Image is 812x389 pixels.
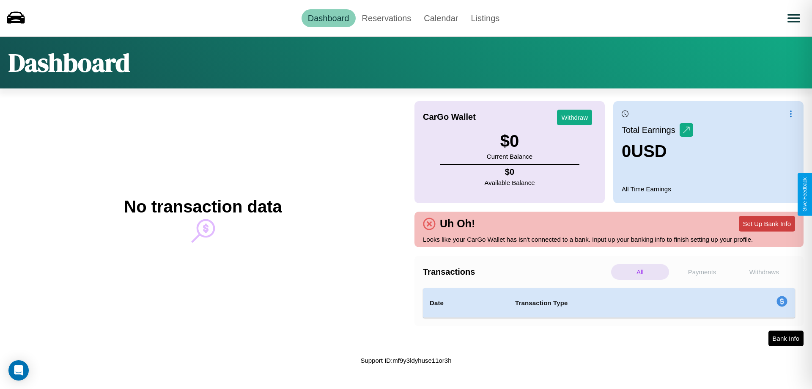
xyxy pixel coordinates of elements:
[622,142,693,161] h3: 0 USD
[673,264,731,280] p: Payments
[485,177,535,188] p: Available Balance
[557,110,592,125] button: Withdraw
[515,298,707,308] h4: Transaction Type
[622,183,795,195] p: All Time Earnings
[485,167,535,177] h4: $ 0
[417,9,464,27] a: Calendar
[8,360,29,381] div: Open Intercom Messenger
[802,177,808,212] div: Give Feedback
[611,264,669,280] p: All
[487,132,532,151] h3: $ 0
[124,197,282,216] h2: No transaction data
[735,264,793,280] p: Withdraws
[423,112,476,122] h4: CarGo Wallet
[622,122,680,138] p: Total Earnings
[768,331,804,346] button: Bank Info
[423,234,795,245] p: Looks like your CarGo Wallet has isn't connected to a bank. Input up your banking info to finish ...
[423,288,795,318] table: simple table
[430,298,502,308] h4: Date
[8,45,130,80] h1: Dashboard
[356,9,418,27] a: Reservations
[739,216,795,232] button: Set Up Bank Info
[487,151,532,162] p: Current Balance
[464,9,506,27] a: Listings
[436,218,479,230] h4: Uh Oh!
[423,267,609,277] h4: Transactions
[302,9,356,27] a: Dashboard
[782,6,806,30] button: Open menu
[360,355,451,366] p: Support ID: mf9y3ldyhuse11or3h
